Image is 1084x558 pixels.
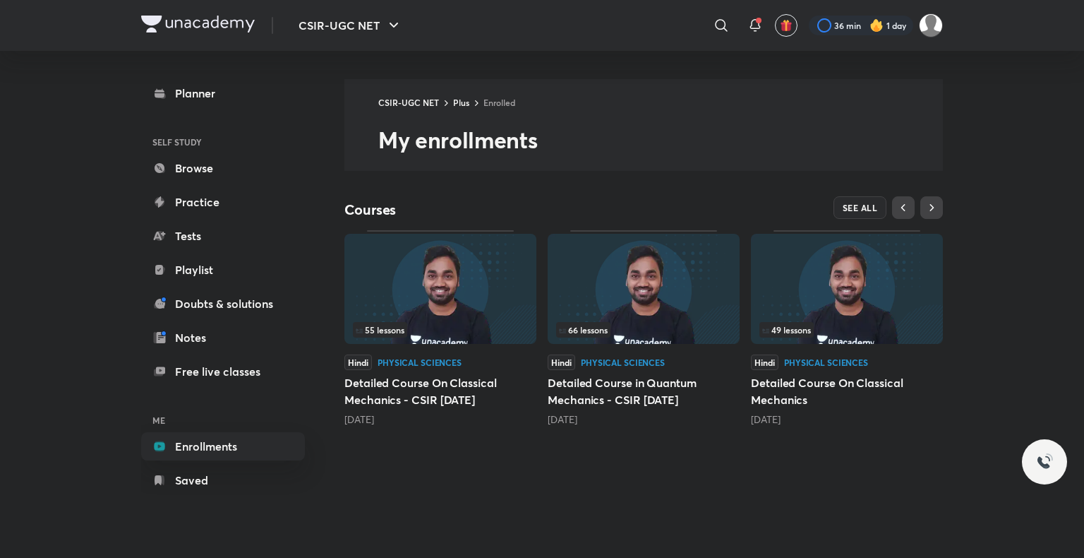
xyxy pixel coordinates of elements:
div: left [353,322,528,338]
button: SEE ALL [833,196,887,219]
span: SEE ALL [843,203,878,213]
img: Thumbnail [344,234,536,344]
img: Thumbnail [548,234,740,344]
span: 55 lessons [356,326,404,334]
a: Enrollments [141,432,305,461]
h2: My enrollments [378,126,943,154]
div: Detailed Course On Classical Mechanics - CSIR June 2025 [344,230,536,427]
span: Hindi [751,355,778,370]
a: CSIR-UGC NET [378,97,439,108]
a: Browse [141,154,305,182]
span: Hindi [548,355,575,370]
div: infocontainer [353,322,528,338]
div: left [759,322,934,338]
img: ttu [1036,453,1053,470]
div: Physical Sciences [581,358,665,367]
a: Notes [141,323,305,352]
h6: SELF STUDY [141,130,305,154]
a: Tests [141,222,305,250]
img: avatar [780,19,793,32]
a: Free live classes [141,357,305,386]
img: Thumbnail [751,234,943,344]
div: infosection [353,322,528,338]
div: infosection [759,322,934,338]
img: Company Logo [141,16,255,32]
h6: ME [141,408,305,432]
div: infocontainer [556,322,731,338]
a: Plus [453,97,469,108]
h5: Detailed Course On Classical Mechanics - CSIR [DATE] [344,374,536,408]
h5: Detailed Course On Classical Mechanics [751,374,943,408]
div: Physical Sciences [378,358,462,367]
a: Practice [141,188,305,216]
a: Planner [141,79,305,107]
span: 49 lessons [762,326,811,334]
button: avatar [775,14,797,37]
h4: Courses [344,201,644,219]
h5: Detailed Course in Quantum Mechanics - CSIR [DATE] [548,374,740,408]
a: Enrolled [483,97,515,108]
div: Physical Sciences [784,358,868,367]
div: 11 months ago [751,412,943,427]
img: streak [869,18,884,32]
div: Detailed Course On Classical Mechanics [751,230,943,427]
span: Hindi [344,355,372,370]
button: CSIR-UGC NET [290,11,411,40]
a: Playlist [141,256,305,284]
div: infocontainer [759,322,934,338]
a: Company Logo [141,16,255,36]
div: 5 months ago [548,412,740,427]
span: 66 lessons [559,326,608,334]
img: Ankit [919,13,943,37]
div: Detailed Course in Quantum Mechanics - CSIR Jun'25 [548,230,740,427]
div: 2 months ago [344,412,536,427]
a: Saved [141,466,305,494]
div: infosection [556,322,731,338]
a: Doubts & solutions [141,290,305,318]
div: left [556,322,731,338]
